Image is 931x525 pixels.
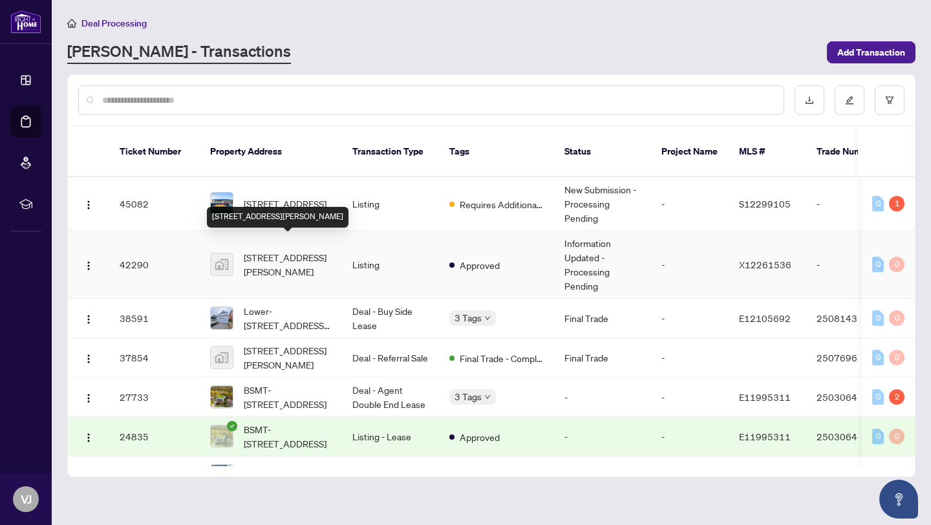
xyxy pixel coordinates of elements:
[439,127,554,177] th: Tags
[729,127,806,177] th: MLS #
[651,177,729,231] td: -
[739,431,791,442] span: E11995311
[739,312,791,324] span: E12105692
[109,177,200,231] td: 45082
[739,198,791,209] span: S12299105
[806,299,897,338] td: 2508143
[460,197,544,211] span: Requires Additional Docs
[227,421,237,431] span: check-circle
[795,85,824,115] button: download
[244,343,332,372] span: [STREET_ADDRESS][PERSON_NAME]
[872,257,884,272] div: 0
[244,304,332,332] span: Lower-[STREET_ADDRESS][PERSON_NAME]
[889,350,904,365] div: 0
[78,426,99,447] button: Logo
[78,387,99,407] button: Logo
[342,231,439,299] td: Listing
[739,259,791,270] span: X12261536
[207,207,348,228] div: [STREET_ADDRESS][PERSON_NAME]
[78,308,99,328] button: Logo
[342,127,439,177] th: Transaction Type
[460,351,544,365] span: Final Trade - Completed
[244,422,332,451] span: BSMT-[STREET_ADDRESS]
[10,10,41,34] img: logo
[651,338,729,378] td: -
[455,389,482,404] span: 3 Tags
[872,196,884,211] div: 0
[109,299,200,338] td: 38591
[211,386,233,408] img: thumbnail-img
[554,456,651,496] td: -
[806,127,897,177] th: Trade Number
[342,299,439,338] td: Deal - Buy Side Lease
[651,456,729,496] td: -
[837,42,905,63] span: Add Transaction
[872,310,884,326] div: 0
[889,196,904,211] div: 1
[211,193,233,215] img: thumbnail-img
[211,425,233,447] img: thumbnail-img
[806,378,897,417] td: 2503064
[83,433,94,443] img: Logo
[806,338,897,378] td: 2507696
[83,314,94,325] img: Logo
[651,378,729,417] td: -
[342,417,439,456] td: Listing - Lease
[805,96,814,105] span: download
[342,456,439,496] td: Deal - Buy Side Sale
[244,383,332,411] span: BSMT-[STREET_ADDRESS]
[875,85,904,115] button: filter
[554,378,651,417] td: -
[889,429,904,444] div: 0
[342,177,439,231] td: Listing
[460,430,500,444] span: Approved
[806,177,897,231] td: -
[78,347,99,368] button: Logo
[872,389,884,405] div: 0
[455,310,482,325] span: 3 Tags
[889,310,904,326] div: 0
[83,354,94,364] img: Logo
[83,261,94,271] img: Logo
[109,338,200,378] td: 37854
[484,315,491,321] span: down
[78,466,99,486] button: Logo
[211,307,233,329] img: thumbnail-img
[845,96,854,105] span: edit
[554,299,651,338] td: Final Trade
[554,338,651,378] td: Final Trade
[806,231,897,299] td: -
[342,378,439,417] td: Deal - Agent Double End Lease
[211,465,233,487] img: thumbnail-img
[211,347,233,369] img: thumbnail-img
[484,394,491,400] span: down
[244,197,326,211] span: [STREET_ADDRESS]
[885,96,894,105] span: filter
[109,417,200,456] td: 24835
[83,200,94,210] img: Logo
[83,393,94,403] img: Logo
[554,177,651,231] td: New Submission - Processing Pending
[889,389,904,405] div: 2
[872,429,884,444] div: 0
[835,85,864,115] button: edit
[554,417,651,456] td: -
[651,127,729,177] th: Project Name
[244,250,332,279] span: [STREET_ADDRESS][PERSON_NAME]
[651,417,729,456] td: -
[827,41,915,63] button: Add Transaction
[879,480,918,519] button: Open asap
[67,41,291,64] a: [PERSON_NAME] - Transactions
[739,391,791,403] span: E11995311
[806,417,897,456] td: 2503064
[81,17,147,29] span: Deal Processing
[211,253,233,275] img: thumbnail-img
[872,350,884,365] div: 0
[554,231,651,299] td: Information Updated - Processing Pending
[806,456,897,496] td: 2420469
[460,258,500,272] span: Approved
[78,193,99,214] button: Logo
[889,257,904,272] div: 0
[109,231,200,299] td: 42290
[78,254,99,275] button: Logo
